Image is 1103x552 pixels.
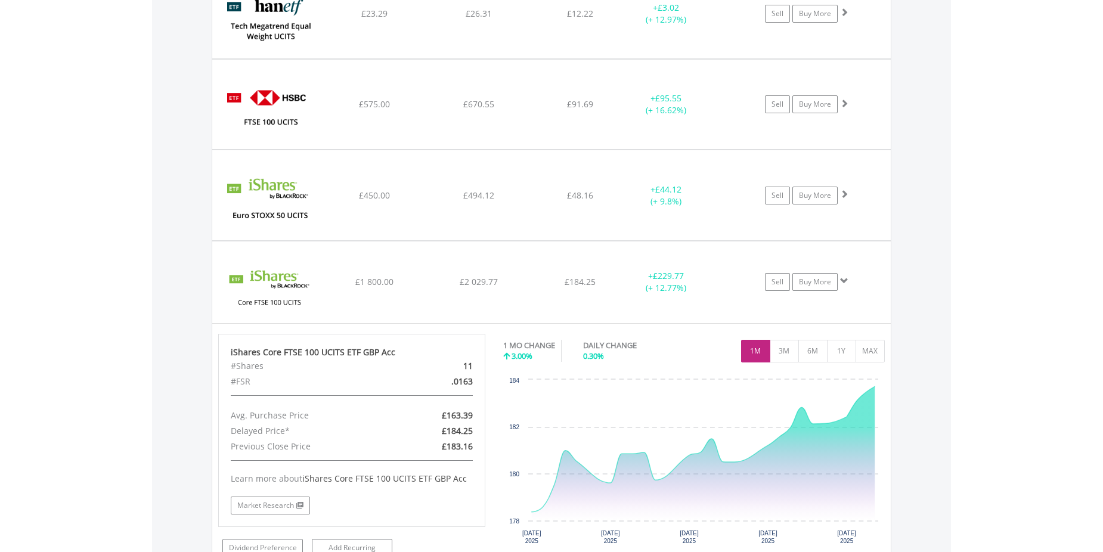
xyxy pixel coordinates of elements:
div: + (+ 12.97%) [621,2,711,26]
span: £2 029.77 [460,276,498,287]
a: Sell [765,95,790,113]
a: Sell [765,187,790,204]
div: + (+ 9.8%) [621,184,711,207]
span: 0.30% [583,351,604,361]
span: £450.00 [359,190,390,201]
a: Buy More [792,5,838,23]
div: 1 MO CHANGE [503,340,555,351]
span: £184.25 [442,425,473,436]
div: Learn more about [231,473,473,485]
span: £12.22 [567,8,593,19]
text: [DATE] 2025 [680,530,699,544]
text: [DATE] 2025 [759,530,778,544]
div: #FSR [222,374,395,389]
span: £48.16 [567,190,593,201]
span: £1 800.00 [355,276,394,287]
text: [DATE] 2025 [522,530,541,544]
div: DAILY CHANGE [583,340,678,351]
span: £44.12 [655,184,681,195]
span: £26.31 [466,8,492,19]
div: 11 [395,358,482,374]
button: 1M [741,340,770,362]
span: £184.25 [565,276,596,287]
span: iShares Core FTSE 100 UCITS ETF GBP Acc [302,473,467,484]
button: 6M [798,340,828,362]
button: MAX [856,340,885,362]
img: EQU.GBP.EUE.png [218,165,321,237]
img: EQU.GBP.HUKX.png [218,75,321,146]
span: £3.02 [658,2,679,13]
button: 1Y [827,340,856,362]
a: Buy More [792,273,838,291]
div: + (+ 12.77%) [621,270,711,294]
a: Sell [765,273,790,291]
span: £575.00 [359,98,390,110]
text: [DATE] 2025 [601,530,620,544]
text: 184 [510,377,520,384]
div: + (+ 16.62%) [621,92,711,116]
div: #Shares [222,358,395,374]
div: Previous Close Price [222,439,395,454]
span: £229.77 [653,270,684,281]
text: [DATE] 2025 [838,530,857,544]
div: Delayed Price* [222,423,395,439]
a: Market Research [231,497,310,514]
text: 178 [510,518,520,525]
a: Sell [765,5,790,23]
span: 3.00% [512,351,532,361]
span: £670.55 [463,98,494,110]
span: £95.55 [655,92,681,104]
a: Buy More [792,187,838,204]
div: .0163 [395,374,482,389]
span: £163.39 [442,410,473,421]
div: iShares Core FTSE 100 UCITS ETF GBP Acc [231,346,473,358]
a: Buy More [792,95,838,113]
span: £183.16 [442,441,473,452]
div: Avg. Purchase Price [222,408,395,423]
img: EQU.GBP.CUKX.png [218,256,321,320]
text: 182 [510,424,520,430]
text: 180 [510,471,520,477]
button: 3M [770,340,799,362]
span: £91.69 [567,98,593,110]
span: £23.29 [361,8,388,19]
span: £494.12 [463,190,494,201]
